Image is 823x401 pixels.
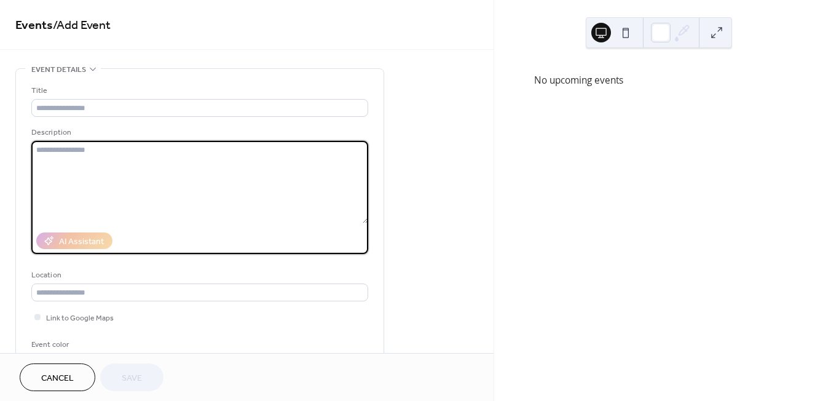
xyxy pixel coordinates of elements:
button: Cancel [20,363,95,391]
div: Event color [31,338,124,351]
span: Cancel [41,372,74,385]
div: No upcoming events [534,73,783,87]
div: Location [31,269,366,282]
span: Event details [31,63,86,76]
span: Link to Google Maps [46,312,114,325]
span: / Add Event [53,14,111,38]
div: Title [31,84,366,97]
div: Description [31,126,366,139]
a: Events [15,14,53,38]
